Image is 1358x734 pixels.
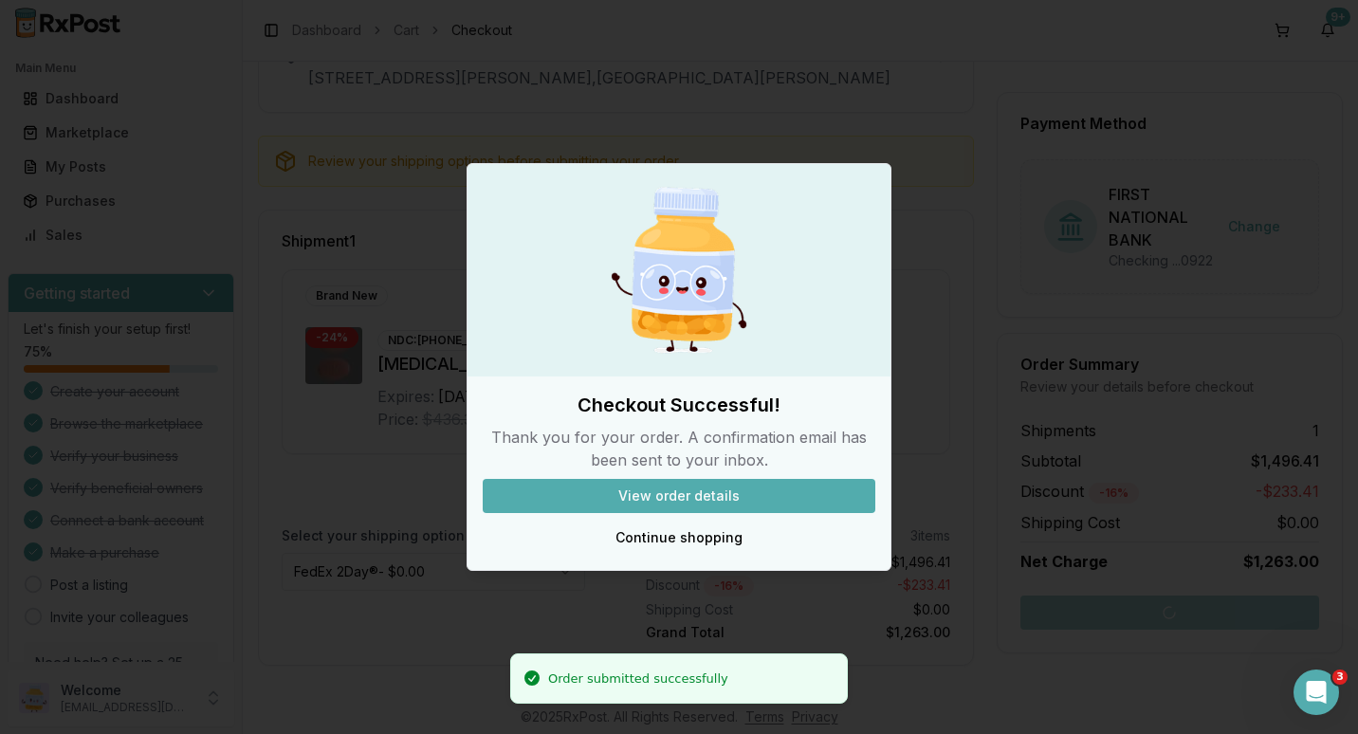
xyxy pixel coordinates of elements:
button: Continue shopping [483,521,875,555]
img: Happy Pill Bottle [588,179,770,361]
span: 3 [1332,670,1348,685]
p: Thank you for your order. A confirmation email has been sent to your inbox. [483,426,875,471]
button: View order details [483,479,875,513]
iframe: Intercom live chat [1294,670,1339,715]
h2: Checkout Successful! [483,392,875,418]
